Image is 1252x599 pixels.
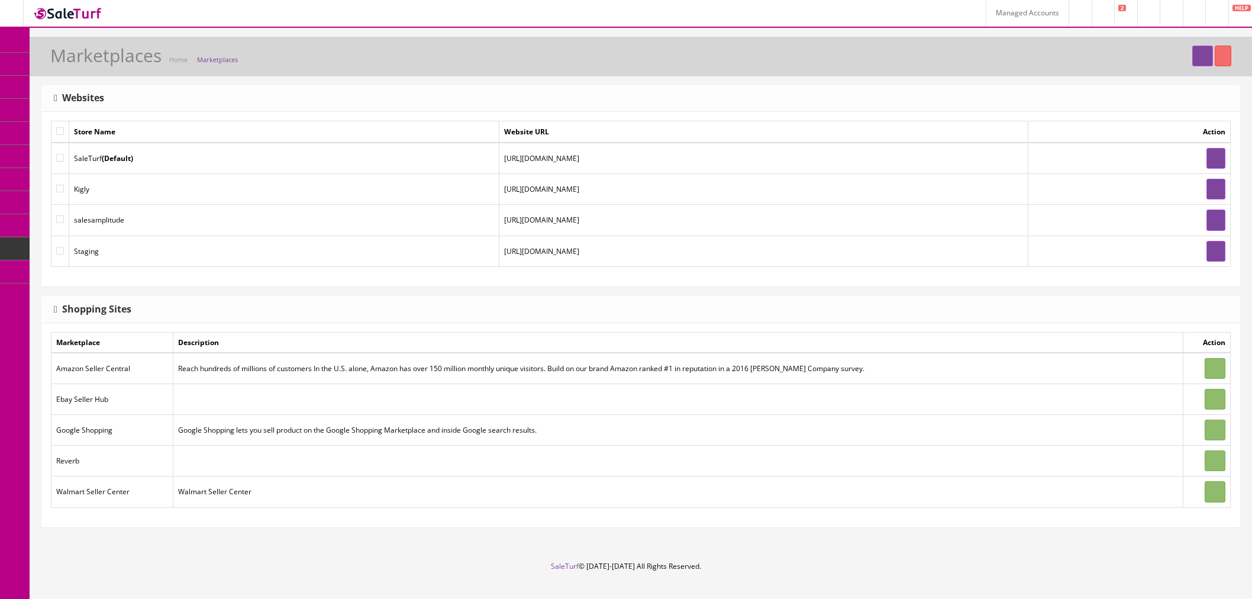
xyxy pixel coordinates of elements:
td: Store Name [69,121,499,143]
td: Google Shopping lets you sell product on the Google Shopping Marketplace and inside Google search... [173,415,1183,446]
td: Walmart Seller Center [173,476,1183,507]
a: Home [169,55,188,64]
td: Action [1183,332,1231,353]
span: HELP [1232,5,1251,11]
a: SaleTurf [551,561,579,571]
td: SaleTurf [69,143,499,174]
td: [URL][DOMAIN_NAME] [499,236,1028,266]
td: [URL][DOMAIN_NAME] [499,205,1028,236]
td: Description [173,332,1183,353]
td: Reverb [51,446,173,476]
h3: Shopping Sites [54,304,131,315]
h3: Websites [54,93,104,104]
td: Reach hundreds of millions of customers In the U.S. alone, Amazon has over 150 million monthly un... [173,353,1183,384]
img: SaleTurf [33,5,104,21]
td: Walmart Seller Center [51,476,173,507]
td: Ebay Seller Hub [51,384,173,414]
td: Kigly [69,174,499,205]
td: Staging [69,236,499,266]
span: 2 [1118,5,1126,11]
td: Amazon Seller Central [51,353,173,384]
td: Marketplace [51,332,173,353]
td: salesamplitude [69,205,499,236]
td: [URL][DOMAIN_NAME] [499,174,1028,205]
td: Google Shopping [51,415,173,446]
b: (Default) [102,153,133,163]
td: Website URL [499,121,1028,143]
td: Action [1028,121,1231,143]
td: [URL][DOMAIN_NAME] [499,143,1028,174]
a: Marketplaces [197,55,238,64]
h1: Marketplaces [50,46,162,65]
